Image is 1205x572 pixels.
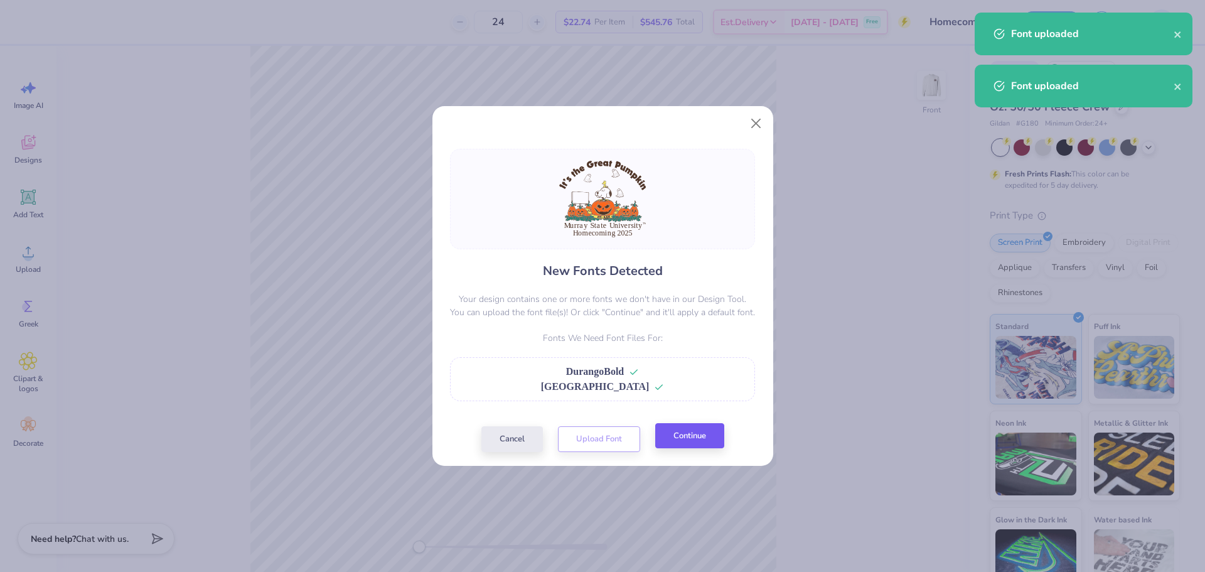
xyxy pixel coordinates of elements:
[1174,26,1182,41] button: close
[1011,26,1174,41] div: Font uploaded
[1174,78,1182,94] button: close
[481,426,543,452] button: Cancel
[450,332,755,345] p: Fonts We Need Font Files For:
[543,262,663,280] h4: New Fonts Detected
[744,112,768,136] button: Close
[566,366,624,377] span: DurangoBold
[1011,78,1174,94] div: Font uploaded
[450,293,755,319] p: Your design contains one or more fonts we don't have in our Design Tool. You can upload the font ...
[655,423,724,449] button: Continue
[541,381,650,392] span: [GEOGRAPHIC_DATA]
